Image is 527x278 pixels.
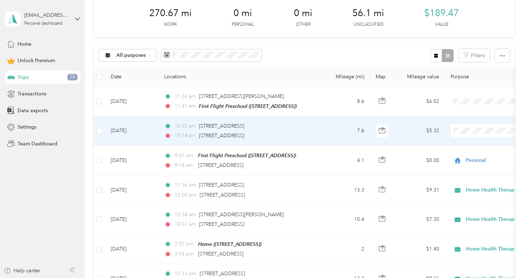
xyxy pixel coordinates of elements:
span: [STREET_ADDRESS] [199,123,244,129]
span: [STREET_ADDRESS] [199,133,244,139]
span: 0 mi [294,8,312,19]
span: [STREET_ADDRESS] [198,162,244,168]
span: 9:18 am [175,162,195,169]
td: 10.4 [323,205,370,234]
span: 9:07 am [175,152,195,160]
td: $6.02 [395,87,445,116]
th: Date [105,67,159,87]
span: Trips [17,74,29,81]
span: 24 [67,74,77,80]
td: $1.40 [395,234,445,264]
td: [DATE] [105,146,159,175]
td: [DATE] [105,205,159,234]
span: All purposes [116,53,146,58]
td: [DATE] [105,87,159,116]
span: 12:13 pm [175,270,196,278]
p: Value [435,21,448,28]
p: Personal [232,21,254,28]
th: Mileage value [395,67,445,87]
td: [DATE] [105,234,159,264]
td: $0.00 [395,146,445,175]
th: Mileage (mi) [323,67,370,87]
span: 3:04 pm [175,250,195,258]
span: 2:57 pm [175,240,195,248]
td: $5.32 [395,116,445,146]
span: 11:36 am [175,181,196,189]
span: [STREET_ADDRESS][PERSON_NAME] [199,212,284,218]
span: [STREET_ADDRESS] [200,270,245,277]
span: Transactions [17,90,46,98]
span: [STREET_ADDRESS] [200,192,245,198]
span: 10:18 am [175,132,196,140]
td: 8.6 [323,87,370,116]
span: Home ([STREET_ADDRESS]) [198,241,261,247]
td: 13.3 [323,175,370,205]
span: 12:04 pm [175,191,196,199]
span: [STREET_ADDRESS] [199,221,244,227]
th: Map [370,67,395,87]
span: $189.47 [424,8,459,19]
span: First Flight Preschool ([STREET_ADDRESS]) [199,103,297,109]
span: [STREET_ADDRESS] [199,182,244,188]
span: First Flight Preschool ([STREET_ADDRESS]) [198,153,296,158]
span: 270.67 mi [149,8,192,19]
span: Data exports [17,107,48,114]
td: 7.6 [323,116,370,146]
p: Work [164,21,177,28]
p: Unclassified [353,21,383,28]
td: $9.31 [395,175,445,205]
span: 10:02 am [175,122,196,130]
td: [DATE] [105,116,159,146]
iframe: Everlance-gr Chat Button Frame [487,238,527,278]
span: Settings [17,123,36,131]
div: [EMAIL_ADDRESS][DOMAIN_NAME] [24,11,69,19]
p: Other [296,21,311,28]
span: Unlock Premium [17,57,55,64]
span: 11:41 am [175,102,196,110]
th: Locations [159,67,323,87]
span: 56.1 mi [352,8,384,19]
span: [STREET_ADDRESS][PERSON_NAME] [199,93,284,99]
button: Help center [4,267,40,274]
td: $7.30 [395,205,445,234]
span: Team Dashboard [17,140,57,148]
span: [STREET_ADDRESS] [198,251,244,257]
span: 0 mi [234,8,252,19]
td: 4.1 [323,146,370,175]
div: Personal dashboard [24,21,62,26]
span: 10:51 am [175,220,196,228]
span: 11:24 am [175,93,196,100]
button: Filters [458,49,490,62]
span: Home [17,40,31,48]
span: 10:34 am [175,211,196,219]
td: 2 [323,234,370,264]
td: [DATE] [105,175,159,205]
